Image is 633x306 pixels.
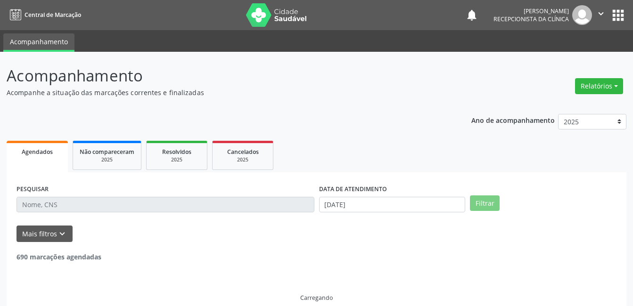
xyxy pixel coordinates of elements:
[7,64,441,88] p: Acompanhamento
[471,114,555,126] p: Ano de acompanhamento
[25,11,81,19] span: Central de Marcação
[22,148,53,156] span: Agendados
[7,7,81,23] a: Central de Marcação
[7,88,441,97] p: Acompanhe a situação das marcações correntes e finalizadas
[16,225,73,242] button: Mais filtroskeyboard_arrow_down
[610,7,626,24] button: apps
[227,148,259,156] span: Cancelados
[465,8,478,22] button: notifications
[57,229,67,239] i: keyboard_arrow_down
[16,182,49,197] label: PESQUISAR
[596,8,606,19] i: 
[493,15,569,23] span: Recepcionista da clínica
[3,33,74,52] a: Acompanhamento
[80,156,134,163] div: 2025
[575,78,623,94] button: Relatórios
[319,197,466,213] input: Selecione um intervalo
[300,294,333,302] div: Carregando
[572,5,592,25] img: img
[219,156,266,163] div: 2025
[16,197,314,213] input: Nome, CNS
[162,148,191,156] span: Resolvidos
[493,7,569,15] div: [PERSON_NAME]
[470,195,500,211] button: Filtrar
[80,148,134,156] span: Não compareceram
[16,252,101,261] strong: 690 marcações agendadas
[319,182,387,197] label: DATA DE ATENDIMENTO
[592,5,610,25] button: 
[153,156,200,163] div: 2025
